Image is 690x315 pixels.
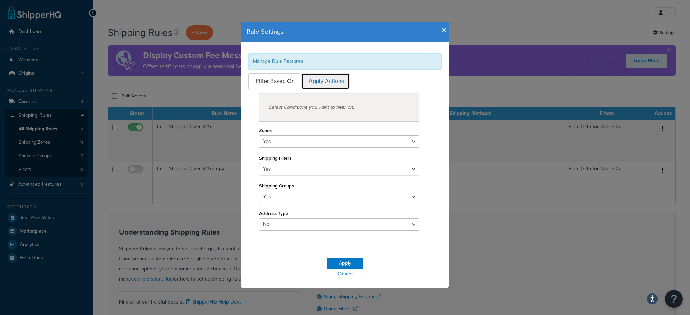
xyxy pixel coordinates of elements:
[248,73,300,89] a: Filter Based On
[248,53,442,70] div: Manage Rule Features
[327,258,363,269] button: Apply
[259,93,419,122] div: Select Conditions you want to filter on.
[259,211,288,216] label: Address Type
[241,269,449,279] a: Cancel
[259,128,272,133] label: Zones
[247,27,443,37] h4: Rule Settings
[259,183,294,189] label: Shipping Groups
[301,73,350,89] a: Apply Actions
[259,156,291,161] label: Shipping Filters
